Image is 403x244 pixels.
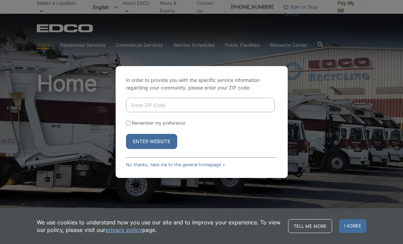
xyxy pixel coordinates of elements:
[105,226,142,234] a: privacy policy
[126,76,277,92] p: In order to provide you with the specific service information regarding your community, please en...
[288,219,332,233] a: Tell me more
[339,219,367,233] span: I agree
[132,120,185,126] label: Remember my preference
[126,134,177,149] button: Enter Website
[126,162,225,167] a: No thanks, take me to the general homepage >
[126,98,275,112] input: Enter ZIP Code
[37,219,281,234] p: We use cookies to understand how you use our site and to improve your experience. To view our pol...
